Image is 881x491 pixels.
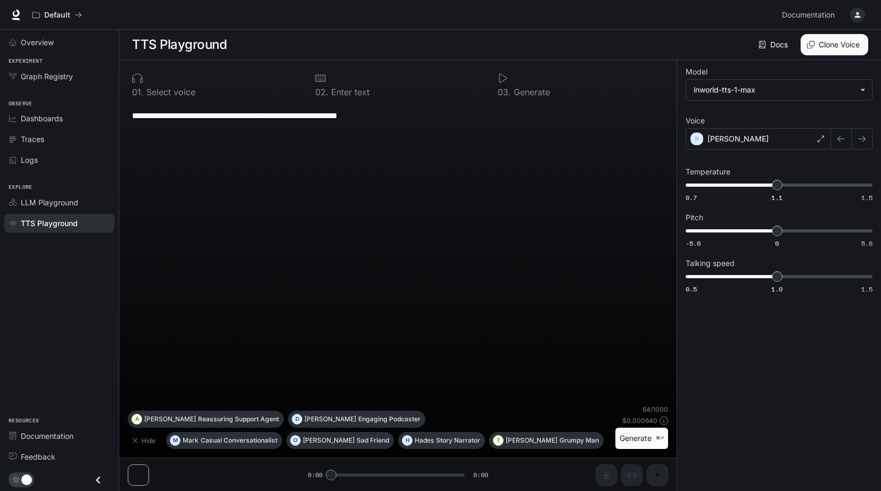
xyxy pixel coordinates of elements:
[291,432,300,449] div: O
[402,432,412,449] div: H
[21,37,54,48] span: Overview
[21,218,78,229] span: TTS Playground
[493,432,503,449] div: T
[132,34,227,55] h1: TTS Playground
[861,193,872,202] span: 1.5
[21,113,63,124] span: Dashboards
[686,168,730,176] p: Temperature
[286,432,394,449] button: O[PERSON_NAME]Sad Friend
[615,428,668,450] button: Generate⌘⏎
[415,437,434,444] p: Hades
[166,432,282,449] button: MMarkCasual Conversationalist
[4,447,114,466] a: Feedback
[801,34,868,55] button: Clone Voice
[656,435,664,442] p: ⌘⏎
[694,85,855,95] div: inworld-tts-1-max
[288,411,425,428] button: D[PERSON_NAME]Engaging Podcaster
[686,117,705,124] p: Voice
[132,88,144,96] p: 0 1 .
[686,239,701,248] span: -5.0
[686,285,697,294] span: 0.5
[559,437,599,444] p: Grumpy Man
[21,451,55,462] span: Feedback
[4,130,114,148] a: Traces
[201,437,277,444] p: Casual Conversationalist
[498,88,511,96] p: 0 3 .
[489,432,604,449] button: T[PERSON_NAME]Grumpy Man
[144,88,195,96] p: Select voice
[170,432,180,449] div: M
[128,432,162,449] button: Hide
[771,193,783,202] span: 1.1
[771,285,783,294] span: 1.0
[132,411,142,428] div: A
[861,285,872,294] span: 1.5
[21,197,78,208] span: LLM Playground
[4,151,114,169] a: Logs
[144,416,196,422] p: [PERSON_NAME]
[775,239,779,248] span: 0
[643,405,668,414] p: 64 / 1000
[128,411,284,428] button: A[PERSON_NAME]Reassuring Support Agent
[756,34,792,55] a: Docs
[21,473,32,485] span: Dark mode toggle
[686,68,707,76] p: Model
[686,214,703,221] p: Pitch
[86,469,110,491] button: Close drawer
[28,4,87,26] button: All workspaces
[436,437,480,444] p: Story Narrator
[707,134,769,144] p: [PERSON_NAME]
[304,416,356,422] p: [PERSON_NAME]
[315,88,328,96] p: 0 2 .
[357,437,389,444] p: Sad Friend
[506,437,557,444] p: [PERSON_NAME]
[622,416,657,425] p: $ 0.000640
[21,430,73,442] span: Documentation
[4,67,114,86] a: Graph Registry
[778,4,843,26] a: Documentation
[686,80,872,100] div: inworld-tts-1-max
[328,88,369,96] p: Enter text
[686,193,697,202] span: 0.7
[4,109,114,128] a: Dashboards
[303,437,355,444] p: [PERSON_NAME]
[4,193,114,212] a: LLM Playground
[398,432,485,449] button: HHadesStory Narrator
[861,239,872,248] span: 5.0
[198,416,279,422] p: Reassuring Support Agent
[511,88,550,96] p: Generate
[292,411,302,428] div: D
[4,214,114,232] a: TTS Playground
[183,437,199,444] p: Mark
[4,427,114,445] a: Documentation
[686,260,735,267] p: Talking speed
[44,11,70,20] p: Default
[21,134,44,145] span: Traces
[4,33,114,52] a: Overview
[21,154,38,165] span: Logs
[782,9,835,22] span: Documentation
[21,71,73,82] span: Graph Registry
[358,416,421,422] p: Engaging Podcaster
